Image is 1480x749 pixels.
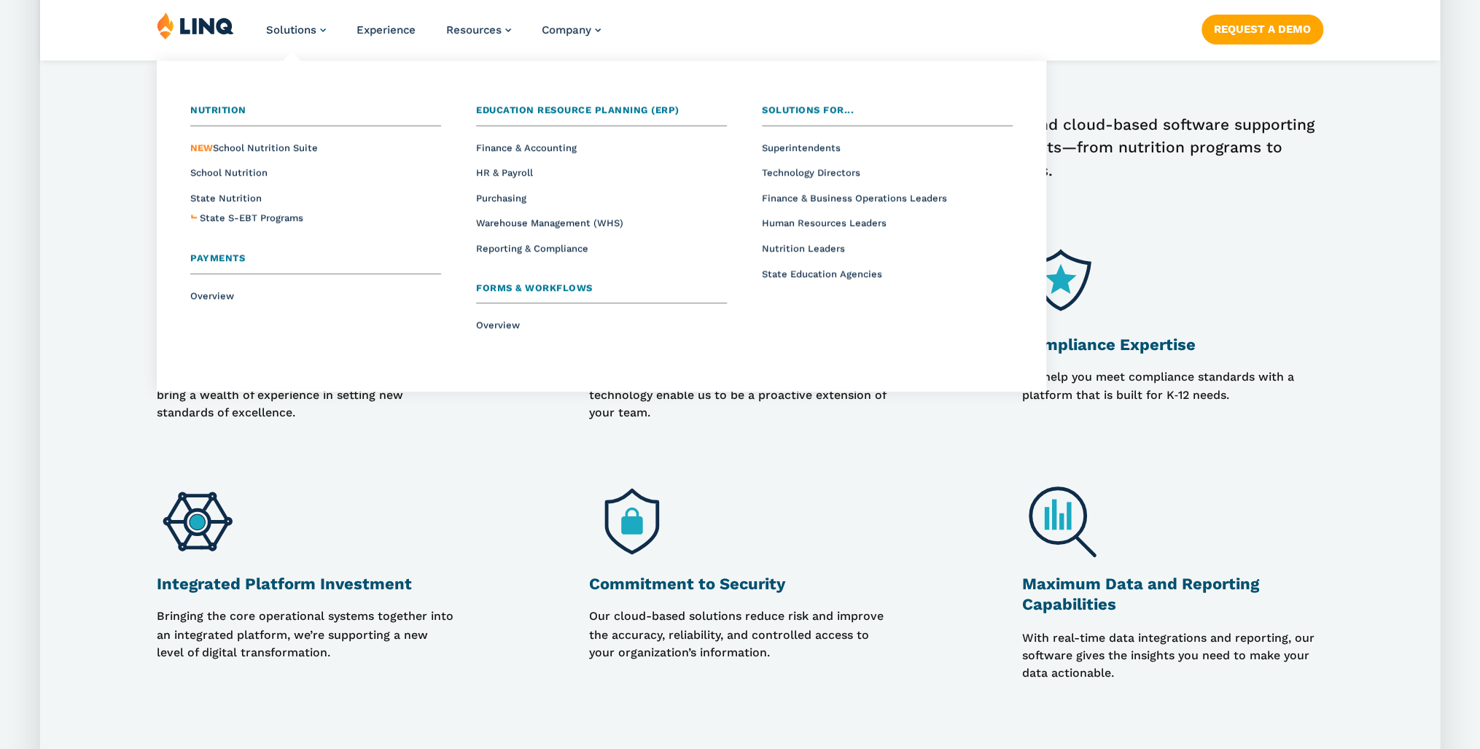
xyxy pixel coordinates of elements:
a: Education Resource Planning (ERP) [476,103,727,126]
a: School Nutrition [190,167,268,178]
nav: Button Navigation [1201,12,1323,44]
strong: Compliance Expertise [1021,335,1195,354]
a: State Education Agencies [762,268,882,279]
span: Solutions [266,23,316,36]
span: Company [542,23,591,36]
a: Solutions for... [762,103,1013,126]
p: Our cloud-based solutions reduce risk and improve the accuracy, reliability, and controlled acces... [589,608,891,681]
a: Nutrition [190,103,441,126]
a: NEWSchool Nutrition Suite [190,142,318,153]
p: Bringing the core operational systems together into an integrated platform, we’re supporting a ne... [157,608,459,681]
img: LINQ | K‑12 Software [157,12,234,39]
a: Request a Demo [1201,15,1323,44]
a: Finance & Business Operations Leaders [762,193,947,203]
a: Payments [190,251,441,274]
p: With real-time data integrations and reporting, our software gives the insights you need to make ... [1021,629,1323,682]
span: State S-EBT Programs [200,212,303,223]
a: Experience [357,23,416,36]
span: Forms & Workflows [476,282,593,293]
span: School Nutrition Suite [190,142,318,153]
a: Reporting & Compliance [476,243,588,254]
a: Solutions [266,23,326,36]
a: HR & Payroll [476,167,533,178]
a: Company [542,23,601,36]
strong: Integrated Platform Investment [157,575,412,593]
a: State S-EBT Programs [200,211,303,226]
span: Resources [446,23,502,36]
span: NEW [190,142,213,153]
span: Payments [190,252,245,263]
p: Created by K‑12 experts for K‑12 professionals, we bring a wealth of experience in setting new st... [157,368,459,422]
strong: Commitment to Security [589,575,785,593]
a: Resources [446,23,511,36]
p: We help you meet compliance standards with a platform that is built for K‑12 needs. [1021,368,1323,422]
a: State Nutrition [190,193,262,203]
a: Purchasing [476,193,526,203]
a: Human Resources Leaders [762,217,887,228]
strong: Maximum Data and Reporting Capabilities [1021,575,1258,613]
span: Nutrition [190,104,246,115]
a: Finance & Accounting [476,142,577,153]
a: Nutrition Leaders [762,243,845,254]
a: Overview [190,290,234,301]
span: Education Resource Planning (ERP) [476,104,679,115]
a: Overview [476,319,520,330]
span: Solutions for... [762,104,854,115]
p: With 30 years in K‑12 operations, our expertise and technology enable us to be a proactive extens... [589,368,891,422]
a: Warehouse Management (WHS) [476,217,623,228]
a: Technology Directors [762,167,860,178]
a: Forms & Workflows [476,281,727,304]
nav: Primary Navigation [266,12,601,60]
a: Superintendents [762,142,841,153]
